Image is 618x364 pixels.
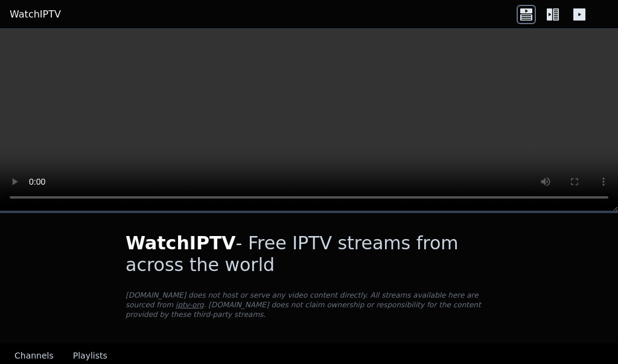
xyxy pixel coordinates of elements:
p: [DOMAIN_NAME] does not host or serve any video content directly. All streams available here are s... [126,290,492,319]
a: WatchIPTV [10,7,61,22]
span: WatchIPTV [126,232,236,254]
h1: - Free IPTV streams from across the world [126,232,492,276]
a: iptv-org [176,301,204,309]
